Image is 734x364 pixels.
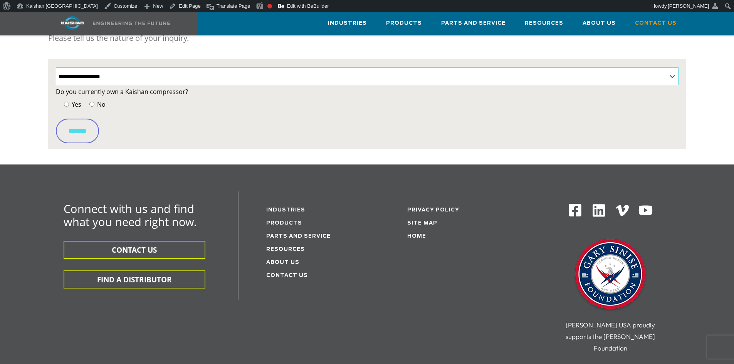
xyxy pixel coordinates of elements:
[525,13,563,34] a: Resources
[267,4,272,8] div: Focus keyphrase not set
[635,13,677,34] a: Contact Us
[64,241,205,259] button: CONTACT US
[44,16,101,30] img: kaishan logo
[44,12,180,35] a: Kaishan USA
[407,208,459,213] a: Privacy Policy
[572,237,649,314] img: Gary Sinise Foundation
[635,19,677,28] span: Contact Us
[591,203,606,218] img: Linkedin
[266,273,308,278] a: Contact Us
[328,13,367,34] a: Industries
[407,221,437,226] a: Site Map
[56,86,679,143] form: Contact form
[64,201,197,229] span: Connect with us and find what you need right now.
[638,203,653,218] img: Youtube
[266,260,299,265] a: About Us
[568,203,582,217] img: Facebook
[266,247,305,252] a: Resources
[89,102,94,107] input: No
[525,19,563,28] span: Resources
[386,19,422,28] span: Products
[266,221,302,226] a: Products
[56,86,679,97] label: Do you currently own a Kaishan compressor?
[616,205,629,216] img: Vimeo
[64,270,205,289] button: FIND A DISTRIBUTOR
[407,234,426,239] a: Home
[583,19,616,28] span: About Us
[64,102,69,107] input: Yes
[441,13,506,34] a: Parts and Service
[93,22,170,25] img: Engineering the future
[583,13,616,34] a: About Us
[328,19,367,28] span: Industries
[70,100,81,109] span: Yes
[441,19,506,28] span: Parts and Service
[668,3,709,9] span: [PERSON_NAME]
[266,208,305,213] a: Industries
[566,321,655,352] span: [PERSON_NAME] USA proudly supports the [PERSON_NAME] Foundation
[48,30,686,46] p: Please tell us the nature of your inquiry.
[96,100,106,109] span: No
[266,234,331,239] a: Parts and service
[386,13,422,34] a: Products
